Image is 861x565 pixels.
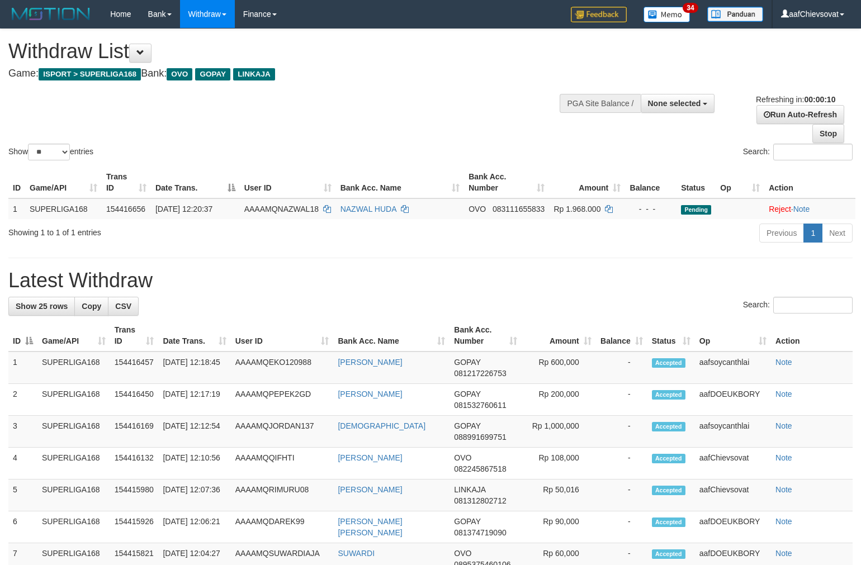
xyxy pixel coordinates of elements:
[8,269,853,292] h1: Latest Withdraw
[775,421,792,430] a: Note
[596,416,647,448] td: -
[37,448,110,479] td: SUPERLIGA168
[338,421,425,430] a: [DEMOGRAPHIC_DATA]
[756,105,844,124] a: Run Auto-Refresh
[773,297,853,314] input: Search:
[522,352,595,384] td: Rp 600,000
[338,390,402,398] a: [PERSON_NAME]
[454,453,471,462] span: OVO
[110,352,159,384] td: 154416457
[683,3,698,13] span: 34
[106,205,145,213] span: 154416656
[454,485,485,494] span: LINKAJA
[37,479,110,511] td: SUPERLIGA168
[560,94,640,113] div: PGA Site Balance /
[630,203,672,215] div: - - -
[454,401,506,410] span: Copy 081532760611 to clipboard
[493,205,545,213] span: Copy 083111655833 to clipboard
[804,95,835,104] strong: 00:00:10
[8,40,563,63] h1: Withdraw List
[454,358,480,367] span: GOPAY
[158,511,230,543] td: [DATE] 12:06:21
[596,320,647,352] th: Balance: activate to sort column ascending
[769,205,791,213] a: Reject
[676,167,716,198] th: Status
[110,511,159,543] td: 154415926
[764,198,855,219] td: ·
[158,416,230,448] td: [DATE] 12:12:54
[522,320,595,352] th: Amount: activate to sort column ascending
[231,479,334,511] td: AAAAMQRIMURU08
[82,302,101,311] span: Copy
[695,352,771,384] td: aafsoycanthlai
[775,549,792,558] a: Note
[450,320,522,352] th: Bank Acc. Number: activate to sort column ascending
[231,320,334,352] th: User ID: activate to sort column ascending
[110,416,159,448] td: 154416169
[522,384,595,416] td: Rp 200,000
[522,479,595,511] td: Rp 50,016
[110,320,159,352] th: Trans ID: activate to sort column ascending
[775,517,792,526] a: Note
[16,302,68,311] span: Show 25 rows
[338,485,402,494] a: [PERSON_NAME]
[549,167,625,198] th: Amount: activate to sort column ascending
[240,167,336,198] th: User ID: activate to sort column ascending
[108,297,139,316] a: CSV
[707,7,763,22] img: panduan.png
[454,390,480,398] span: GOPAY
[454,528,506,537] span: Copy 081374719090 to clipboard
[648,99,701,108] span: None selected
[74,297,108,316] a: Copy
[596,479,647,511] td: -
[158,384,230,416] td: [DATE] 12:17:19
[244,205,319,213] span: AAAAMQNAZWAL18
[695,511,771,543] td: aafDOEUKBORY
[8,511,37,543] td: 6
[231,352,334,384] td: AAAAMQEKO120988
[37,511,110,543] td: SUPERLIGA168
[596,352,647,384] td: -
[8,352,37,384] td: 1
[695,448,771,479] td: aafChievsovat
[110,448,159,479] td: 154416132
[158,352,230,384] td: [DATE] 12:18:45
[553,205,600,213] span: Rp 1.968.000
[37,352,110,384] td: SUPERLIGA168
[695,320,771,352] th: Op: activate to sort column ascending
[652,454,685,463] span: Accepted
[340,205,396,213] a: NAZWAL HUDA
[454,464,506,473] span: Copy 082245867518 to clipboard
[764,167,855,198] th: Action
[695,384,771,416] td: aafDOEUKBORY
[454,517,480,526] span: GOPAY
[158,479,230,511] td: [DATE] 12:07:36
[596,384,647,416] td: -
[596,448,647,479] td: -
[522,416,595,448] td: Rp 1,000,000
[652,390,685,400] span: Accepted
[151,167,240,198] th: Date Trans.: activate to sort column descending
[8,448,37,479] td: 4
[158,320,230,352] th: Date Trans.: activate to sort column ascending
[469,205,486,213] span: OVO
[812,124,844,143] a: Stop
[695,479,771,511] td: aafChievsovat
[652,358,685,368] span: Accepted
[454,421,480,430] span: GOPAY
[652,549,685,559] span: Accepted
[756,95,835,104] span: Refreshing in:
[743,297,853,314] label: Search:
[625,167,676,198] th: Balance
[775,390,792,398] a: Note
[8,297,75,316] a: Show 25 rows
[652,517,685,527] span: Accepted
[522,511,595,543] td: Rp 90,000
[641,94,715,113] button: None selected
[110,384,159,416] td: 154416450
[454,496,506,505] span: Copy 081312802712 to clipboard
[195,68,230,80] span: GOPAY
[647,320,695,352] th: Status: activate to sort column ascending
[28,144,70,160] select: Showentries
[338,358,402,367] a: [PERSON_NAME]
